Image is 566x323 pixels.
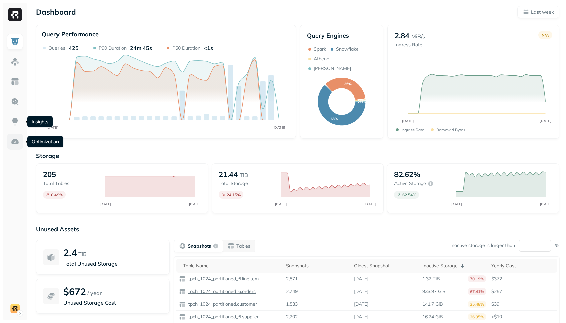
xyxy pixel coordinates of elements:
[187,276,259,282] p: tpch_1024_partitioned_6.lineitem
[354,276,368,282] p: [DATE]
[540,119,552,123] tspan: [DATE]
[187,314,259,320] p: tpch_1024_partitioned_6.supplier
[275,202,287,206] tspan: [DATE]
[450,202,462,206] tspan: [DATE]
[491,314,554,320] p: <$10
[11,117,19,126] img: Insights
[358,98,363,103] text: 1%
[394,42,425,48] p: Ingress Rate
[183,263,280,269] div: Table Name
[78,250,87,258] p: TiB
[422,263,458,269] p: Inactive Storage
[286,314,298,320] p: 2,202
[11,37,19,46] img: Dashboard
[422,288,446,295] p: 933.97 GiB
[354,288,368,295] p: [DATE]
[27,116,53,127] div: Insights
[331,117,338,121] text: 63%
[63,286,86,297] p: $672
[27,136,63,147] div: Optimization
[491,263,554,269] div: Yearly Cost
[204,45,213,51] p: <1s
[189,202,200,206] tspan: [DATE]
[179,314,186,320] img: table
[186,276,259,282] a: tpch_1024_partitioned_6.lineitem
[436,127,465,132] p: Removed bytes
[8,8,22,21] img: Ryft
[468,288,486,295] p: 67.41%
[179,276,186,282] img: table
[47,125,59,129] tspan: [DATE]
[69,45,79,51] p: 425
[273,125,285,129] tspan: [DATE]
[531,9,554,15] p: Last week
[99,45,127,51] p: P90 Duration
[468,313,486,320] p: 26.35%
[227,192,241,197] p: 24.15 %
[364,202,376,206] tspan: [DATE]
[63,247,77,258] p: 2.4
[540,202,551,206] tspan: [DATE]
[130,45,152,51] p: 24m 45s
[11,57,19,66] img: Assets
[354,301,368,307] p: [DATE]
[11,137,19,146] img: Optimization
[394,180,426,187] p: Active storage
[450,242,515,249] p: Inactive storage is larger than
[358,99,363,104] text: 0%
[43,170,56,179] p: 205
[336,46,359,52] p: Snowflake
[286,263,349,269] div: Snapshots
[394,170,420,179] p: 82.62%
[491,276,554,282] p: $372
[11,97,19,106] img: Query Explorer
[36,225,559,233] p: Unused Assets
[314,56,329,62] p: Athena
[63,260,163,268] p: Total Unused Storage
[354,314,368,320] p: [DATE]
[51,192,63,197] p: 0.49 %
[286,288,298,295] p: 2,749
[344,82,352,86] text: 36%
[401,127,424,132] p: Ingress Rate
[240,171,248,179] p: TiB
[491,288,554,295] p: $257
[188,243,211,249] p: Snapshots
[307,32,377,39] p: Query Engines
[314,46,326,52] p: Spark
[219,180,274,187] p: Total storage
[517,6,559,18] button: Last week
[219,170,238,179] p: 21.44
[179,301,186,308] img: table
[422,314,443,320] p: 16.24 GiB
[187,301,257,307] p: tpch_1024_partitioned.customer
[422,301,443,307] p: 141.7 GiB
[186,301,257,307] a: tpch_1024_partitioned.customer
[179,288,186,295] img: table
[468,275,486,282] p: 70.19%
[402,119,414,123] tspan: [DATE]
[354,263,417,269] div: Oldest Snapshot
[394,31,409,40] p: 2.84
[314,65,351,72] p: [PERSON_NAME]
[36,7,76,17] p: Dashboard
[422,276,440,282] p: 1.32 TiB
[36,152,559,160] p: Storage
[187,288,256,295] p: tpch_1024_partitioned_6.orders
[542,33,549,38] p: N/A
[172,45,200,51] p: P50 Duration
[48,45,65,51] p: Queries
[87,289,102,297] p: / year
[468,301,486,308] p: 25.48%
[43,180,99,187] p: Total tables
[286,276,298,282] p: 2,871
[63,299,163,307] p: Unused Storage Cost
[555,242,559,249] p: %
[411,32,425,40] p: MiB/s
[286,301,298,307] p: 1,533
[42,30,99,38] p: Query Performance
[186,314,259,320] a: tpch_1024_partitioned_6.supplier
[402,192,416,197] p: 62.54 %
[10,304,20,313] img: demo
[186,288,256,295] a: tpch_1024_partitioned_6.orders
